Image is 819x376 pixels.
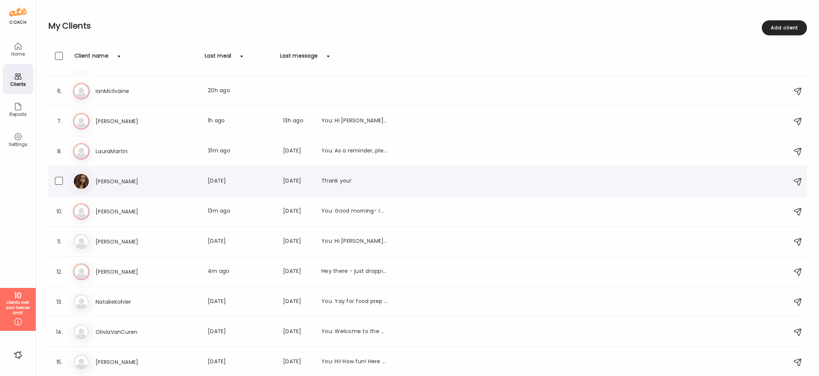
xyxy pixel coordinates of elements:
div: [DATE] [208,358,274,367]
div: 31m ago [208,147,274,156]
div: [DATE] [208,297,274,306]
div: You: As a reminder, please restart your logging! I look forward to seeing your food photos :) [321,147,388,156]
div: 8. [55,147,64,156]
div: [DATE] [283,177,312,186]
div: [DATE] [208,327,274,336]
div: You: Welcome to the App [PERSON_NAME]! I can see your photos :) [321,327,388,336]
div: You: Yay for food prep -- HAHA thank you for the warning :) [321,297,388,306]
div: [DATE] [208,177,274,186]
div: 13h ago [283,117,312,126]
div: 12. [55,267,64,276]
div: 15. [55,358,64,367]
div: You: Hi! How fun! Here are some resources. [URL][DOMAIN_NAME] [URL][DOMAIN_NAME] [URL][DOMAIN_NAM... [321,358,388,367]
div: 13. [55,297,64,306]
img: ate [9,6,27,18]
div: You: Hi [PERSON_NAME]! Welcome to the App-- I look forward to seeing your photos. When you get a ... [321,117,388,126]
div: You: Hi [PERSON_NAME]- Checking in. Looking forward to seeing your food photos again! :) [321,237,388,246]
h3: LauraMartin [96,147,162,156]
div: Settings [5,142,32,147]
h3: [PERSON_NAME] [96,207,162,216]
div: 14. [55,327,64,336]
div: Thank you! [321,177,388,186]
div: 7. [55,117,64,126]
div: [DATE] [283,297,312,306]
h3: [PERSON_NAME] [96,117,162,126]
div: clients over your license limit! [3,300,33,316]
div: Hey there - just dropping a note to say that I’m feeling like I’m wavering in my discipline a bit... [321,267,388,276]
div: Add client [762,20,807,35]
div: [DATE] [283,358,312,367]
div: [DATE] [283,147,312,156]
div: 13m ago [208,207,274,216]
h2: My Clients [48,20,807,32]
div: coach [9,19,26,26]
div: [DATE] [283,327,312,336]
div: 20h ago [208,87,274,96]
div: 6. [55,87,64,96]
div: 10. [55,207,64,216]
div: Client name [75,52,108,64]
h3: IanMcIlvaine [96,87,162,96]
h3: OliviaVanCuren [96,327,162,336]
div: Last meal [205,52,231,64]
div: [DATE] [283,237,312,246]
div: Last message [280,52,318,64]
div: Home [5,52,32,56]
div: [DATE] [283,207,312,216]
h3: [PERSON_NAME] [96,237,162,246]
h3: NatalieKohler [96,297,162,306]
div: [DATE] [208,237,274,246]
div: 11. [55,237,64,246]
h3: [PERSON_NAME] [96,177,162,186]
h3: [PERSON_NAME] [96,358,162,367]
div: 1h ago [208,117,274,126]
div: 4m ago [208,267,274,276]
h3: [PERSON_NAME] [96,267,162,276]
div: [DATE] [283,267,312,276]
div: Clients [5,82,32,87]
div: You: Good morning- I have added this to my note as a reminder for this evening. Talk soon! :) [321,207,388,216]
div: 10 [3,291,33,300]
div: Reports [5,112,32,117]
